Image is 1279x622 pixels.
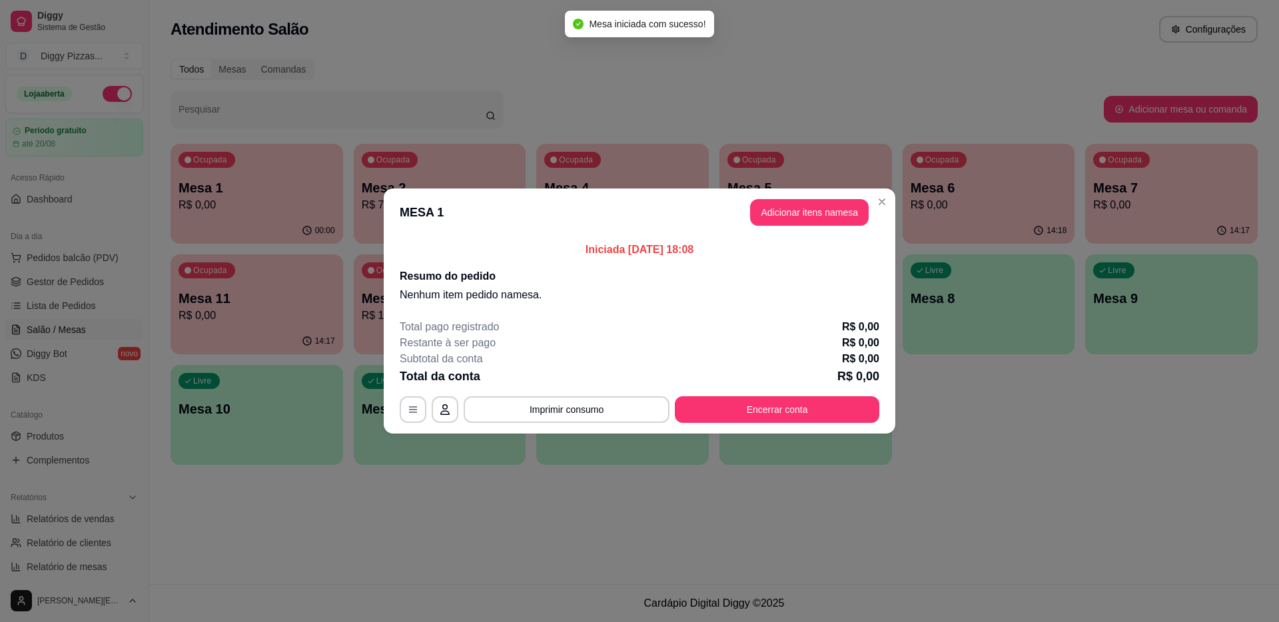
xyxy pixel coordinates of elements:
[400,287,879,303] p: Nenhum item pedido na mesa .
[384,188,895,236] header: MESA 1
[589,19,705,29] span: Mesa iniciada com sucesso!
[400,351,483,367] p: Subtotal da conta
[842,351,879,367] p: R$ 0,00
[871,191,893,212] button: Close
[750,199,869,226] button: Adicionar itens namesa
[464,396,669,423] button: Imprimir consumo
[400,268,879,284] h2: Resumo do pedido
[842,335,879,351] p: R$ 0,00
[400,335,496,351] p: Restante à ser pago
[675,396,879,423] button: Encerrar conta
[573,19,584,29] span: check-circle
[400,367,480,386] p: Total da conta
[400,319,499,335] p: Total pago registrado
[837,367,879,386] p: R$ 0,00
[842,319,879,335] p: R$ 0,00
[400,242,879,258] p: Iniciada [DATE] 18:08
